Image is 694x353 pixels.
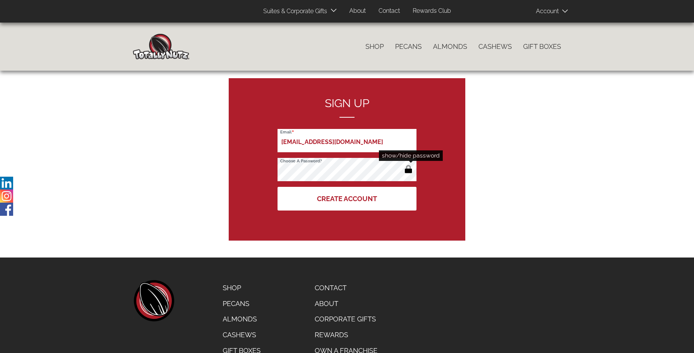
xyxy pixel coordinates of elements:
[309,280,383,296] a: Contact
[133,34,189,59] img: Home
[309,327,383,343] a: Rewards
[309,296,383,312] a: About
[217,311,266,327] a: Almonds
[473,39,517,55] a: Cashews
[217,296,266,312] a: Pecans
[407,4,457,18] a: Rewards Club
[258,4,329,19] a: Suites & Corporate Gifts
[278,129,416,152] input: Email
[344,4,371,18] a: About
[217,280,266,296] a: Shop
[278,97,416,118] h2: Sign up
[278,187,416,211] button: Create Account
[379,150,443,161] div: show/hide password
[389,39,427,55] a: Pecans
[373,4,406,18] a: Contact
[517,39,567,55] a: Gift Boxes
[309,311,383,327] a: Corporate Gifts
[133,280,174,321] a: home
[427,39,473,55] a: Almonds
[217,327,266,343] a: Cashews
[360,39,389,55] a: Shop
